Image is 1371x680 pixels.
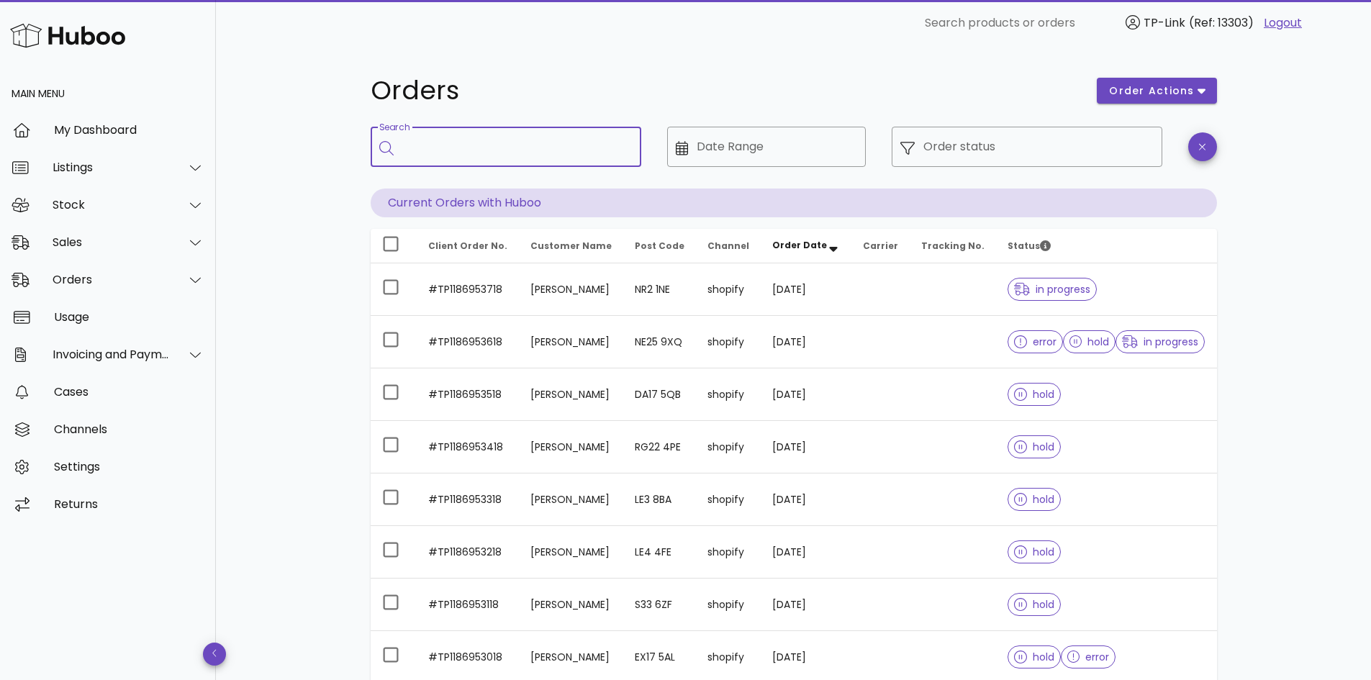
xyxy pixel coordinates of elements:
span: Channel [707,240,749,252]
div: Listings [53,160,170,174]
span: Order Date [772,239,827,251]
td: [DATE] [761,421,851,473]
td: [DATE] [761,316,851,368]
th: Customer Name [519,229,623,263]
span: Post Code [635,240,684,252]
span: hold [1014,442,1054,452]
td: [DATE] [761,368,851,421]
span: TP-Link [1144,14,1185,31]
span: hold [1014,599,1054,609]
td: [DATE] [761,263,851,316]
td: shopify [696,526,761,579]
span: hold [1014,547,1054,557]
span: in progress [1122,337,1198,347]
span: hold [1014,389,1054,399]
td: [PERSON_NAME] [519,473,623,526]
th: Carrier [851,229,910,263]
th: Client Order No. [417,229,519,263]
td: NR2 1NE [623,263,696,316]
div: Settings [54,460,204,473]
p: Current Orders with Huboo [371,189,1217,217]
td: [DATE] [761,473,851,526]
div: Stock [53,198,170,212]
span: error [1067,652,1110,662]
span: (Ref: 13303) [1189,14,1254,31]
td: #TP1186953618 [417,316,519,368]
td: shopify [696,263,761,316]
td: DA17 5QB [623,368,696,421]
td: RG22 4PE [623,421,696,473]
span: Carrier [863,240,898,252]
td: [PERSON_NAME] [519,526,623,579]
td: [PERSON_NAME] [519,421,623,473]
td: [PERSON_NAME] [519,263,623,316]
span: hold [1014,494,1054,504]
td: NE25 9XQ [623,316,696,368]
td: shopify [696,579,761,631]
td: #TP1186953218 [417,526,519,579]
span: hold [1014,652,1054,662]
span: Client Order No. [428,240,507,252]
span: error [1014,337,1056,347]
span: hold [1069,337,1110,347]
td: [PERSON_NAME] [519,316,623,368]
th: Order Date: Sorted descending. Activate to remove sorting. [761,229,851,263]
td: shopify [696,368,761,421]
td: #TP1186953318 [417,473,519,526]
span: in progress [1014,284,1090,294]
label: Search [379,122,410,133]
span: Tracking No. [921,240,985,252]
button: order actions [1097,78,1216,104]
span: Customer Name [530,240,612,252]
th: Status [996,229,1216,263]
td: #TP1186953718 [417,263,519,316]
td: [DATE] [761,526,851,579]
td: LE4 4FE [623,526,696,579]
span: Status [1008,240,1051,252]
td: LE3 8BA [623,473,696,526]
td: S33 6ZF [623,579,696,631]
div: Invoicing and Payments [53,348,170,361]
div: Cases [54,385,204,399]
td: #TP1186953518 [417,368,519,421]
img: Huboo Logo [10,20,125,51]
div: Channels [54,422,204,436]
div: Usage [54,310,204,324]
td: shopify [696,473,761,526]
td: #TP1186953118 [417,579,519,631]
div: My Dashboard [54,123,204,137]
td: shopify [696,316,761,368]
td: [PERSON_NAME] [519,579,623,631]
th: Tracking No. [910,229,996,263]
div: Returns [54,497,204,511]
td: [DATE] [761,579,851,631]
td: shopify [696,421,761,473]
a: Logout [1264,14,1302,32]
h1: Orders [371,78,1080,104]
span: order actions [1108,83,1195,99]
td: #TP1186953418 [417,421,519,473]
th: Post Code [623,229,696,263]
div: Sales [53,235,170,249]
div: Orders [53,273,170,286]
td: [PERSON_NAME] [519,368,623,421]
th: Channel [696,229,761,263]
